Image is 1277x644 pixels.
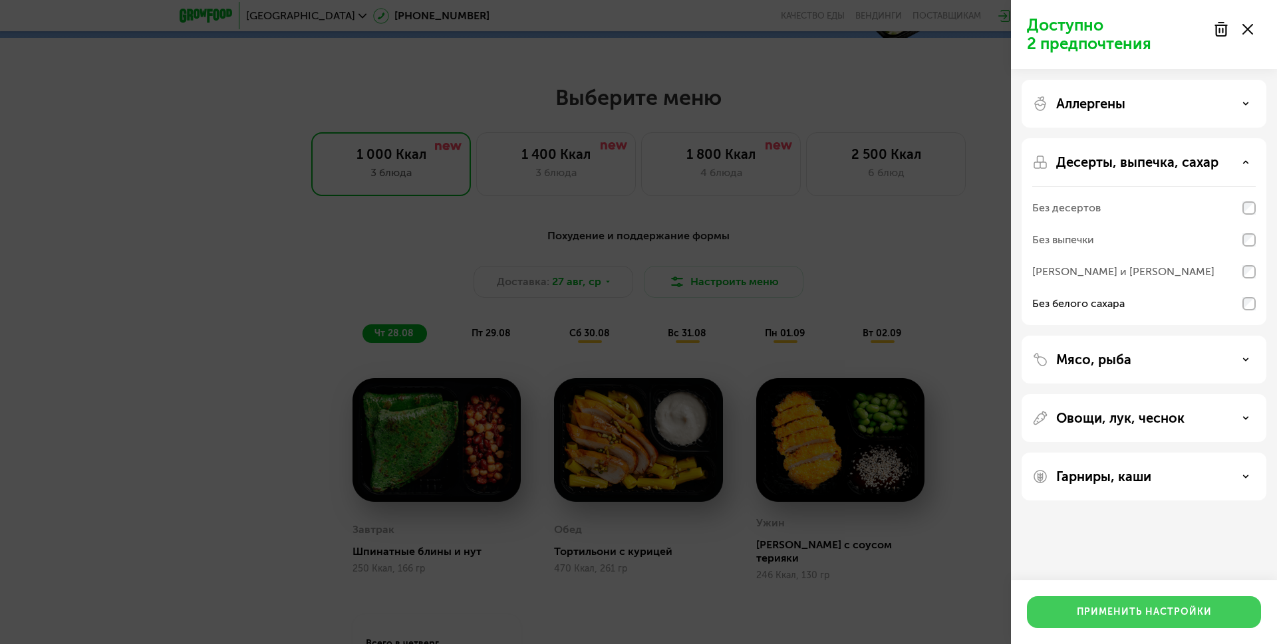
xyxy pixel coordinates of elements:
div: Без десертов [1032,200,1101,216]
div: Без выпечки [1032,232,1094,248]
p: Десерты, выпечка, сахар [1056,154,1218,170]
p: Гарниры, каши [1056,469,1151,484]
p: Мясо, рыба [1056,352,1131,368]
p: Доступно 2 предпочтения [1027,16,1205,53]
p: Аллергены [1056,96,1125,112]
p: Овощи, лук, чеснок [1056,410,1185,426]
button: Применить настройки [1027,596,1261,628]
div: Применить настройки [1077,605,1212,619]
div: [PERSON_NAME] и [PERSON_NAME] [1032,264,1214,280]
div: Без белого сахара [1032,296,1125,312]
